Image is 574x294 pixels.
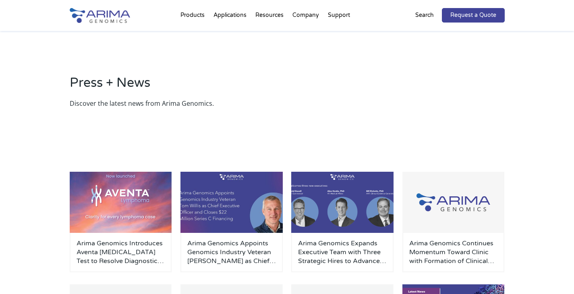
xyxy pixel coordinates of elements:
[70,98,505,109] p: Discover the latest news from Arima Genomics.
[409,239,498,265] a: Arima Genomics Continues Momentum Toward Clinic with Formation of Clinical Advisory Board
[70,8,130,23] img: Arima-Genomics-logo
[442,8,505,23] a: Request a Quote
[415,10,434,21] p: Search
[70,172,172,233] img: AventaLymphoma-500x300.jpg
[77,239,165,265] a: Arima Genomics Introduces Aventa [MEDICAL_DATA] Test to Resolve Diagnostic Uncertainty in B- and ...
[187,239,276,265] a: Arima Genomics Appoints Genomics Industry Veteran [PERSON_NAME] as Chief Executive Officer and Cl...
[298,239,387,265] a: Arima Genomics Expands Executive Team with Three Strategic Hires to Advance Clinical Applications...
[180,172,283,233] img: Personnel-Announcement-LinkedIn-Carousel-22025-1-500x300.jpg
[402,172,505,233] img: Group-929-500x300.jpg
[291,172,394,233] img: Personnel-Announcement-LinkedIn-Carousel-22025-500x300.png
[70,74,505,98] h2: Press + News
